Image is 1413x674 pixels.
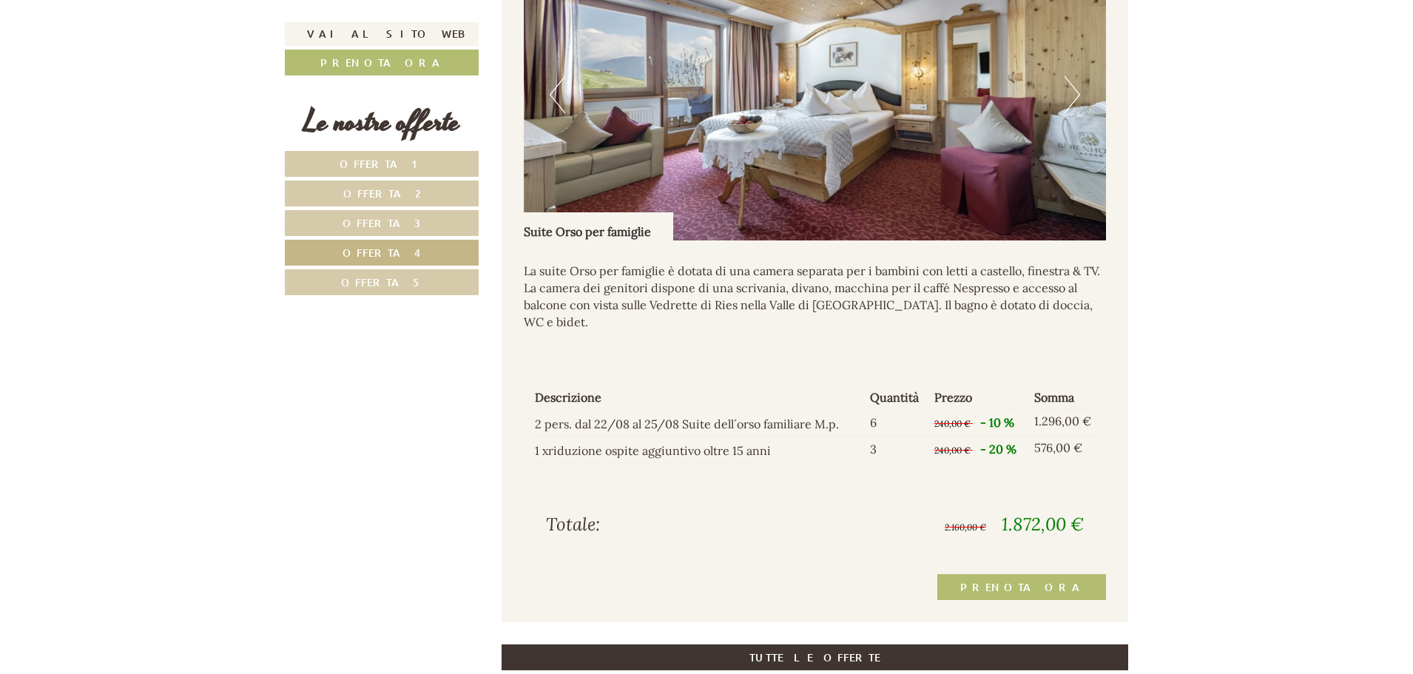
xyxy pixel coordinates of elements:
[864,410,928,437] td: 6
[524,212,673,240] div: Suite Orso per famiglie
[980,415,1014,430] span: - 10 %
[535,512,815,537] div: Totale:
[928,386,1028,409] th: Prezzo
[864,437,928,463] td: 3
[934,418,971,429] span: 240,00 €
[980,442,1016,456] span: - 20 %
[1002,513,1084,536] span: 1.872,00 €
[285,22,479,46] a: Vai al sito web
[535,386,864,409] th: Descrizione
[937,574,1106,600] a: Prenota ora
[343,216,421,230] span: Offerta 3
[524,240,1107,352] div: La suite Orso per famiglie è dotata di una camera separata per i bambini con letti a castello, fi...
[864,386,928,409] th: Quantità
[343,246,421,260] span: Offerta 4
[535,410,864,437] td: 2 pers. dal 22/08 al 25/08 Suite dell´orso familiare M.p.
[285,101,479,144] div: Le nostre offerte
[343,186,421,200] span: Offerta 2
[502,644,1129,670] a: TUTTE LE OFFERTE
[285,50,479,75] a: Prenota ora
[550,76,565,113] button: Previous
[341,275,422,289] span: Offerta 5
[1065,76,1080,113] button: Next
[1028,437,1095,463] td: 576,00 €
[1028,386,1095,409] th: Somma
[945,522,986,533] span: 2.160,00 €
[934,445,971,456] span: 240,00 €
[535,437,864,463] td: 1 xriduzione ospite aggiuntivo oltre 15 anni
[1028,410,1095,437] td: 1.296,00 €
[340,157,425,171] span: Offerta 1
